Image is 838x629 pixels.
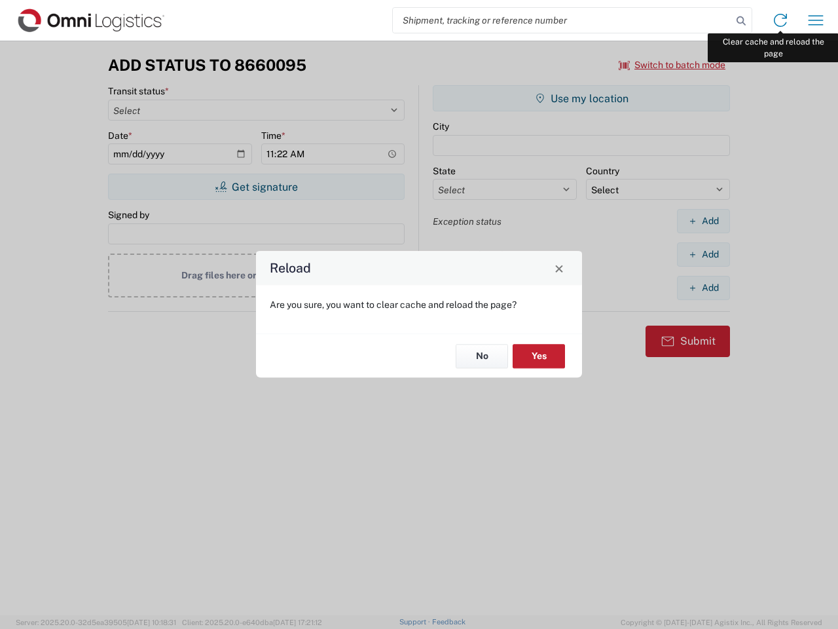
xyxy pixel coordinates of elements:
p: Are you sure, you want to clear cache and reload the page? [270,299,568,311]
button: Yes [513,344,565,368]
button: No [456,344,508,368]
h4: Reload [270,259,311,278]
button: Close [550,259,568,277]
input: Shipment, tracking or reference number [393,8,732,33]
